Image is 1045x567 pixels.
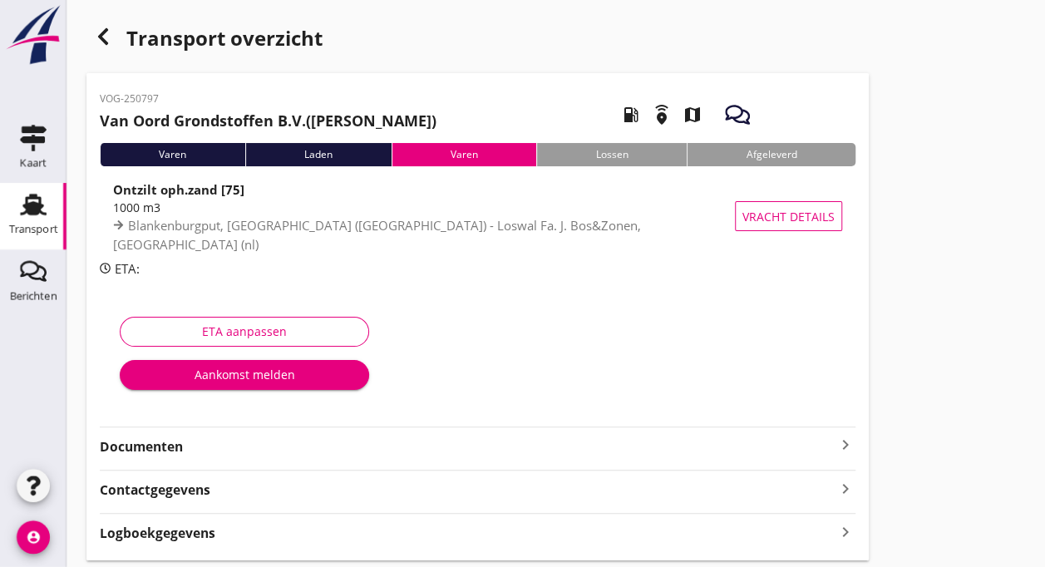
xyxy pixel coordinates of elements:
span: Vracht details [742,208,835,225]
div: Laden [245,143,392,166]
div: Lossen [536,143,687,166]
div: Varen [392,143,537,166]
div: 1000 m3 [113,199,742,216]
div: Varen [100,143,245,166]
a: Ontzilt oph.zand [75]1000 m3Blankenburgput, [GEOGRAPHIC_DATA] ([GEOGRAPHIC_DATA]) - Loswal Fa. J.... [100,180,855,253]
span: Blankenburgput, [GEOGRAPHIC_DATA] ([GEOGRAPHIC_DATA]) - Loswal Fa. J. Bos&Zonen, [GEOGRAPHIC_DATA... [113,217,641,253]
i: account_circle [17,520,50,554]
strong: Logboekgegevens [100,524,215,543]
button: Aankomst melden [120,360,369,390]
button: ETA aanpassen [120,317,369,347]
strong: Ontzilt oph.zand [75] [113,181,244,198]
i: keyboard_arrow_right [836,477,855,500]
h2: ([PERSON_NAME]) [100,110,436,132]
button: Vracht details [735,201,842,231]
i: keyboard_arrow_right [836,520,855,543]
i: keyboard_arrow_right [836,435,855,455]
div: Berichten [10,290,57,301]
i: local_gas_station [608,91,654,138]
div: Afgeleverd [687,143,855,166]
div: Kaart [20,157,47,168]
strong: Documenten [100,437,836,456]
div: Aankomst melden [133,366,356,383]
strong: Van Oord Grondstoffen B.V. [100,111,306,131]
i: emergency_share [638,91,685,138]
strong: Contactgegevens [100,481,210,500]
i: map [668,91,715,138]
img: logo-small.a267ee39.svg [3,4,63,66]
p: VOG-250797 [100,91,436,106]
div: Transport [9,224,58,234]
div: Transport overzicht [86,20,869,60]
div: ETA aanpassen [134,323,355,340]
span: ETA: [115,260,140,277]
